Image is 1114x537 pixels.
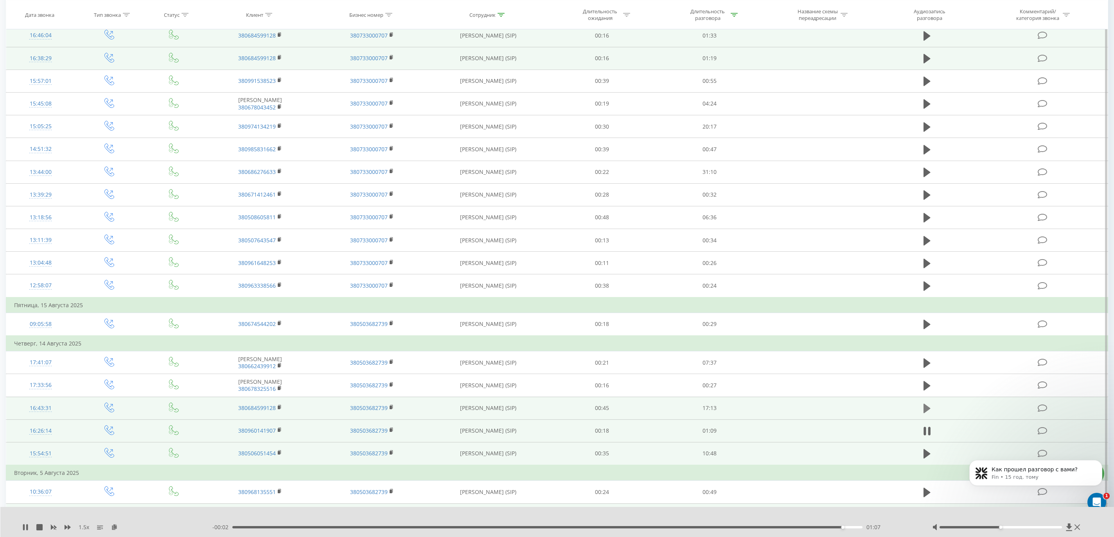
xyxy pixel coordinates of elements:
a: 380507643547 [238,236,276,244]
div: Статус [164,11,180,18]
td: 06:36 [656,206,764,229]
td: 00:30 [548,115,656,138]
a: 380503682739 [350,320,388,328]
td: [PERSON_NAME] (SIP) [428,183,548,206]
div: 12:58:07 [14,278,67,293]
a: 380733000707 [350,282,388,289]
td: Четверг, 14 Августа 2025 [6,336,1108,351]
td: [PERSON_NAME] (SIP) [428,161,548,183]
a: 380684599128 [238,404,276,412]
span: - 00:02 [212,523,232,531]
a: 380991538523 [238,77,276,84]
div: 15:05:25 [14,119,67,134]
td: 00:29 [656,313,764,336]
td: 17:13 [656,397,764,419]
a: 380503682739 [350,359,388,366]
td: [PERSON_NAME] (SIP) [428,47,548,70]
td: 00:39 [548,70,656,92]
td: 01:09 [656,419,764,442]
div: 13:39:29 [14,187,67,202]
td: 00:16 [548,374,656,397]
td: Вторник, 5 Августа 2025 [6,465,1108,481]
td: 00:39 [548,138,656,161]
a: 380503682739 [350,488,388,496]
div: Клиент [246,11,263,18]
td: 00:24 [656,274,764,297]
div: 15:57:01 [14,73,67,89]
a: 380684599128 [238,32,276,39]
td: 00:22 [548,161,656,183]
td: [PERSON_NAME] (SIP) [428,138,548,161]
td: 00:32 [656,183,764,206]
td: 00:18 [548,313,656,336]
a: 380733000707 [350,100,388,107]
a: 380985831662 [238,145,276,153]
td: 00:27 [656,374,764,397]
a: 380961648253 [238,259,276,267]
a: 380662439912 [238,362,276,370]
td: 00:18 [548,419,656,442]
td: 00:24 [548,481,656,503]
div: Тип звонка [94,11,121,18]
td: 00:21 [548,351,656,374]
div: 13:18:56 [14,210,67,225]
td: [PERSON_NAME] (SIP) [428,397,548,419]
td: 20:17 [656,115,764,138]
div: 13:11:39 [14,233,67,248]
td: 00:19 [548,92,656,115]
td: 00:34 [656,229,764,252]
div: Название схемы переадресации [797,8,839,21]
td: 31:10 [656,161,764,183]
td: [PERSON_NAME] (SIP) [428,92,548,115]
a: 380686276633 [238,168,276,175]
td: [PERSON_NAME] [204,92,316,115]
a: 380506051454 [238,449,276,457]
td: 00:28 [548,183,656,206]
a: 380733000707 [350,191,388,198]
div: Длительность ожидания [579,8,621,21]
td: [PERSON_NAME] (SIP) [428,374,548,397]
a: 380733000707 [350,236,388,244]
td: 00:16 [548,24,656,47]
td: 01:33 [656,24,764,47]
td: [PERSON_NAME] (SIP) [428,419,548,442]
div: 15:54:51 [14,446,67,461]
td: [PERSON_NAME] (SIP) [428,229,548,252]
a: 380733000707 [350,168,388,175]
div: 16:43:31 [14,401,67,416]
td: [PERSON_NAME] (SIP) [428,351,548,374]
div: 16:26:14 [14,423,67,439]
a: 380974134219 [238,123,276,130]
td: 00:35 [548,442,656,465]
a: 380733000707 [350,77,388,84]
div: Длительность разговора [687,8,729,21]
div: 13:04:48 [14,255,67,270]
td: [PERSON_NAME] [204,374,316,397]
div: 17:33:56 [14,378,67,393]
iframe: Intercom live chat [1087,493,1106,512]
td: 07:37 [656,351,764,374]
a: 380733000707 [350,54,388,62]
div: 17:41:07 [14,355,67,370]
td: 00:13 [548,229,656,252]
div: Дата звонка [25,11,54,18]
div: 09:05:58 [14,317,67,332]
a: 380503682739 [350,449,388,457]
a: 380508605811 [238,213,276,221]
div: Аудиозапись разговора [904,8,955,21]
a: 380674544202 [238,320,276,328]
div: 14:51:32 [14,141,67,157]
a: 380960141907 [238,427,276,434]
td: 10:48 [656,442,764,465]
span: 1 [1103,493,1110,499]
div: 16:38:29 [14,51,67,66]
a: 380968135551 [238,488,276,496]
td: [PERSON_NAME] (SIP) [428,503,548,526]
td: 00:11 [548,252,656,274]
div: Комментарий/категория звонка [1015,8,1061,21]
a: 380678325516 [238,385,276,392]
